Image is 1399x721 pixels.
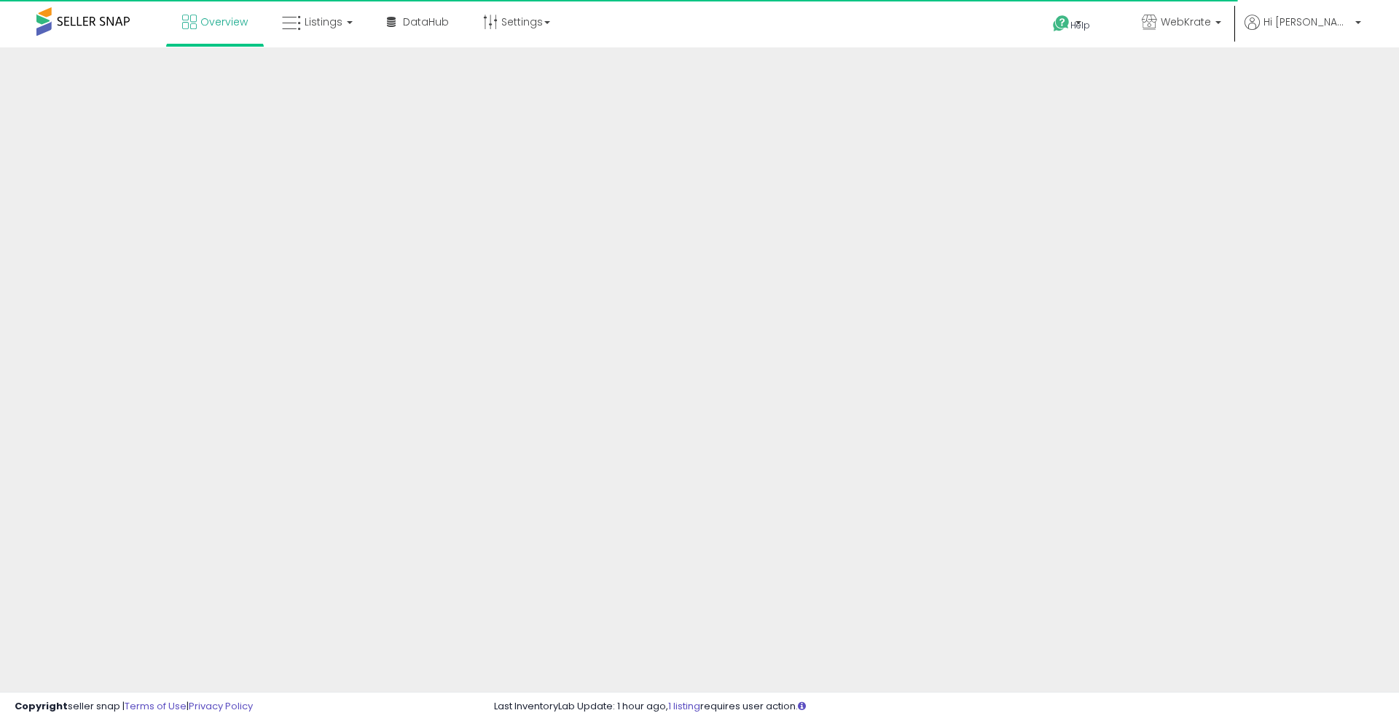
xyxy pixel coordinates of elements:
span: WebKrate [1161,15,1211,29]
i: Get Help [1052,15,1070,33]
span: Overview [200,15,248,29]
span: Help [1070,19,1090,31]
a: Help [1041,4,1118,47]
a: Hi [PERSON_NAME] [1245,15,1361,47]
span: Hi [PERSON_NAME] [1263,15,1351,29]
span: DataHub [403,15,449,29]
span: Listings [305,15,342,29]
